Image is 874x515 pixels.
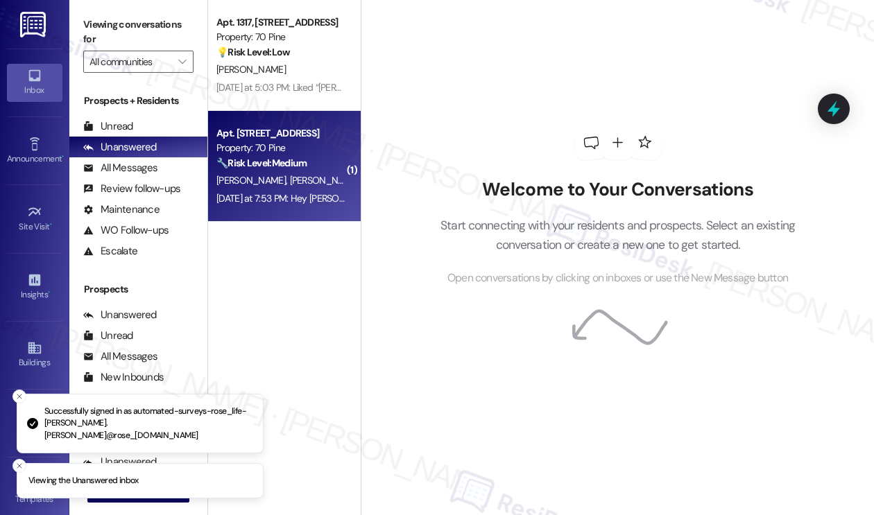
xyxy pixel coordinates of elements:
[20,12,49,37] img: ResiDesk Logo
[83,223,169,238] div: WO Follow-ups
[216,157,307,169] strong: 🔧 Risk Level: Medium
[12,459,26,473] button: Close toast
[420,179,816,201] h2: Welcome to Your Conversations
[48,288,50,297] span: •
[69,94,207,108] div: Prospects + Residents
[216,174,290,186] span: [PERSON_NAME]
[7,200,62,238] a: Site Visit •
[83,202,160,217] div: Maintenance
[28,475,139,487] p: Viewing the Unanswered inbox
[216,30,345,44] div: Property: 70 Pine
[44,405,252,442] p: Successfully signed in as automated-surveys-rose_life-[PERSON_NAME].[PERSON_NAME]@rose_[DOMAIN_NAME]
[83,349,157,364] div: All Messages
[216,141,345,155] div: Property: 70 Pine
[69,282,207,297] div: Prospects
[7,473,62,510] a: Templates •
[83,119,133,134] div: Unread
[7,64,62,101] a: Inbox
[7,268,62,306] a: Insights •
[62,152,64,162] span: •
[83,182,180,196] div: Review follow-ups
[216,15,345,30] div: Apt. 1317, [STREET_ADDRESS]
[290,174,359,186] span: [PERSON_NAME]
[178,56,186,67] i: 
[83,161,157,175] div: All Messages
[83,244,137,259] div: Escalate
[83,370,164,385] div: New Inbounds
[83,140,157,155] div: Unanswered
[50,220,52,229] span: •
[216,126,345,141] div: Apt. [STREET_ADDRESS]
[7,405,62,442] a: Leads
[420,216,816,255] p: Start connecting with your residents and prospects. Select an existing conversation or create a n...
[89,51,171,73] input: All communities
[83,308,157,322] div: Unanswered
[83,14,194,51] label: Viewing conversations for
[83,329,133,343] div: Unread
[447,270,788,287] span: Open conversations by clicking on inboxes or use the New Message button
[216,63,286,76] span: [PERSON_NAME]
[12,389,26,403] button: Close toast
[216,46,290,58] strong: 💡 Risk Level: Low
[7,336,62,374] a: Buildings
